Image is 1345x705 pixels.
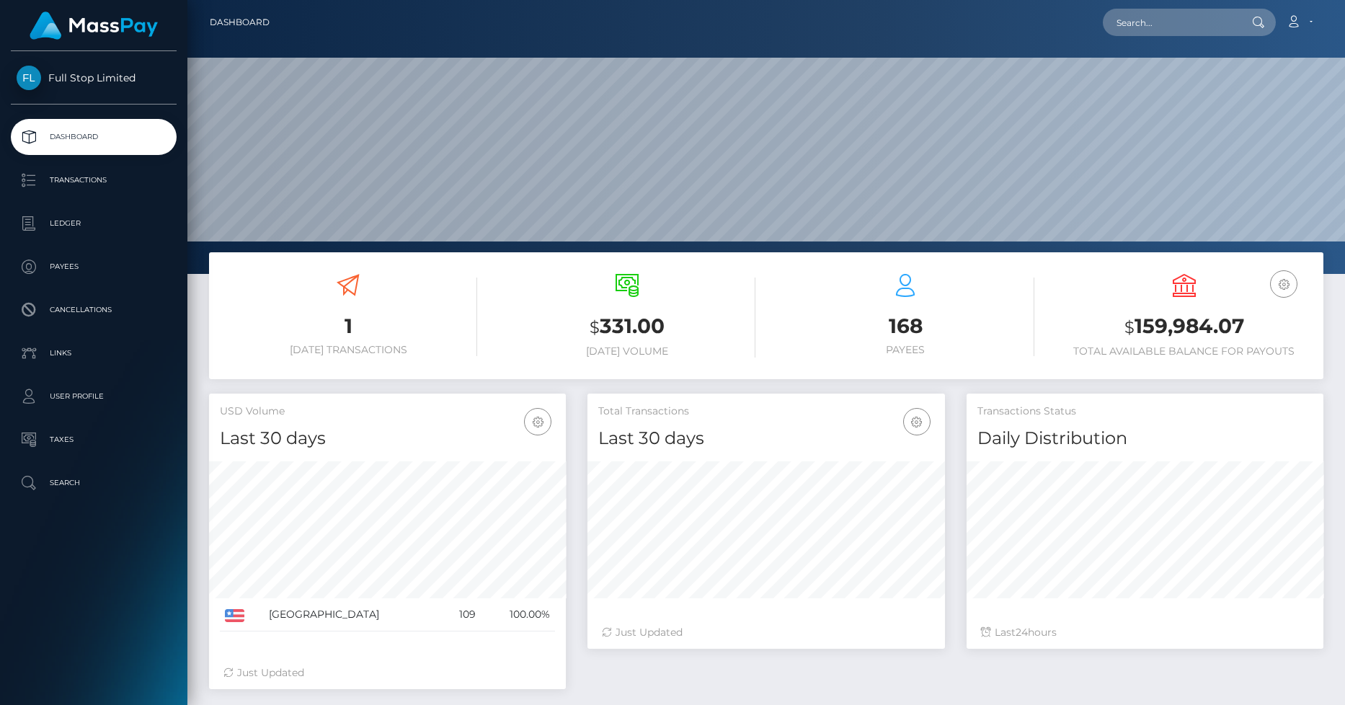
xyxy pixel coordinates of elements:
h3: 168 [777,312,1034,340]
div: Just Updated [602,625,930,640]
a: Dashboard [210,7,270,37]
h3: 331.00 [499,312,756,342]
h5: USD Volume [220,404,555,419]
h6: [DATE] Volume [499,345,756,358]
a: Payees [11,249,177,285]
a: Cancellations [11,292,177,328]
td: 109 [441,598,481,631]
a: User Profile [11,378,177,414]
div: Last hours [981,625,1309,640]
p: Transactions [17,169,171,191]
a: Taxes [11,422,177,458]
h6: Payees [777,344,1034,356]
a: Links [11,335,177,371]
p: Taxes [17,429,171,451]
p: Ledger [17,213,171,234]
p: User Profile [17,386,171,407]
h4: Last 30 days [598,426,933,451]
img: Full Stop Limited [17,66,41,90]
small: $ [590,317,600,337]
h3: 1 [220,312,477,340]
h5: Total Transactions [598,404,933,419]
td: [GEOGRAPHIC_DATA] [264,598,442,631]
div: Just Updated [223,665,551,680]
a: Ledger [11,205,177,241]
h4: Last 30 days [220,426,555,451]
img: US.png [225,609,244,622]
h6: Total Available Balance for Payouts [1056,345,1313,358]
a: Search [11,465,177,501]
h5: Transactions Status [977,404,1313,419]
p: Search [17,472,171,494]
td: 100.00% [481,598,555,631]
p: Links [17,342,171,364]
h4: Daily Distribution [977,426,1313,451]
p: Dashboard [17,126,171,148]
h6: [DATE] Transactions [220,344,477,356]
span: Full Stop Limited [11,71,177,84]
span: 24 [1016,626,1028,639]
p: Payees [17,256,171,278]
small: $ [1124,317,1135,337]
h3: 159,984.07 [1056,312,1313,342]
a: Transactions [11,162,177,198]
p: Cancellations [17,299,171,321]
img: MassPay Logo [30,12,158,40]
a: Dashboard [11,119,177,155]
input: Search... [1103,9,1238,36]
